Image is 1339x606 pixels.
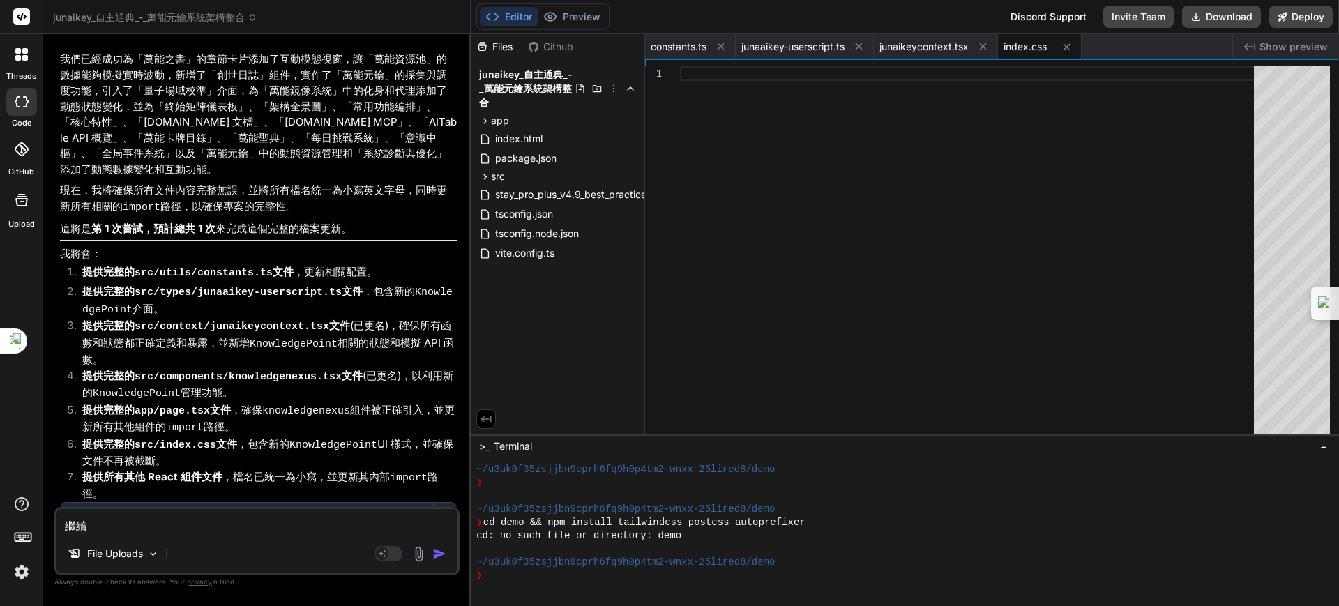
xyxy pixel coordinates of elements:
label: code [12,117,31,129]
span: tsconfig.node.json [494,225,580,242]
span: index.html [494,130,544,147]
li: ，確保 組件被正確引入，並更新所有其他組件的 路徑。 [71,402,457,437]
code: src/context/junaikeycontext.tsx [135,321,329,333]
div: Github [522,40,580,54]
div: 1 [645,66,662,81]
li: (已更名)，以利用新的 管理功能。 [71,368,457,402]
span: index.css [1004,40,1047,54]
button: − [1317,435,1331,457]
span: − [1320,439,1328,453]
span: junaikey_自主通典_-_萬能元鑰系統架構整合 [479,68,575,109]
span: privacy [187,577,212,586]
code: knowledgenexus [262,405,350,417]
div: Discord Support [1002,6,1095,28]
button: Download [1182,6,1261,28]
span: junaaikey-userscript.ts [741,40,845,54]
p: 我們已經成功為「萬能之書」的章節卡片添加了互動模態視窗，讓「萬能資源池」的數據能夠模擬實時波動，新增了「創世日誌」組件，實作了「萬能元鑰」的採集與調度功能，引入了「量子場域校準」介面，為「萬能鏡... [60,52,457,177]
code: KnowledgePoint [289,439,377,451]
li: ，包含新的 介面。 [71,284,457,318]
code: src/components/knowledgenexus.tsx [135,371,342,383]
strong: 提供完整的 文件 [82,265,294,278]
code: import [390,472,428,484]
span: src [491,169,505,183]
button: Knowledge Weaving and Synthesis System with API Design Integration (Full Artifact)Click to open W... [61,503,433,563]
span: ~/u3uk0f35zsjjbn9cprh6fq9h0p4tm2-wnxx-25lired8/demo [476,556,775,569]
span: Terminal [494,439,532,453]
p: Always double-check its answers. Your in Bind [54,575,460,589]
span: app [491,114,509,128]
span: vite.config.ts [494,245,556,262]
code: KnowledgePoint [93,388,181,400]
p: File Uploads [87,547,143,561]
p: 這將是 來完成這個完整的檔案更新。 [60,221,457,237]
li: ，檔名已統一為小寫，並更新其內部 路徑。 [71,469,457,502]
img: attachment [411,546,427,562]
li: ，包含新的 UI 樣式，並確保文件不再被截斷。 [71,437,457,469]
code: app/page.tsx [135,405,210,417]
img: settings [10,560,33,584]
code: src/index.css [135,439,216,451]
span: ❯ [476,569,483,582]
span: cd: no such file or directory: demo [476,529,681,543]
span: tsconfig.json [494,206,554,222]
span: junaikey_自主通典_-_萬能元鑰系統架構整合 [53,10,257,24]
code: import [166,422,204,434]
img: Pick Models [147,548,159,560]
span: package.json [494,150,558,167]
span: ❯ [476,516,483,529]
span: >_ [479,439,490,453]
button: Deploy [1269,6,1333,28]
li: (已更名)，確保所有函數和狀態都正確定義和暴露，並新增 相關的狀態和模擬 API 函數。 [71,318,457,368]
label: threads [6,70,36,82]
span: Show preview [1259,40,1328,54]
strong: 提供完整的 文件 [82,437,237,450]
div: Files [471,40,522,54]
strong: 提供完整的 文件 [82,403,231,416]
span: ❯ [476,476,483,490]
span: ~/u3uk0f35zsjjbn9cprh6fq9h0p4tm2-wnxx-25lired8/demo [476,463,775,476]
strong: 提供完整的 文件 [82,285,363,298]
button: Preview [538,7,606,26]
label: Upload [8,218,35,230]
button: Editor [480,7,538,26]
li: ，更新相關配置。 [71,264,457,284]
strong: 第 1 次嘗試，預計總共 1 次 [91,222,215,235]
button: Invite Team [1103,6,1174,28]
code: src/types/junaaikey-userscript.ts [135,287,342,298]
code: import [123,202,160,213]
p: 現在，我將確保所有文件內容完整無誤，並將所有檔名統一為小寫英文字母，同時更新所有相關的 路徑，以確保專案的完整性。 [60,183,457,215]
code: src/utils/constants.ts [135,267,273,279]
code: KnowledgePoint [250,338,338,350]
span: cd demo && npm install tailwindcss postcss autoprefixer [483,516,805,529]
p: 我將會： [60,246,457,262]
strong: 提供完整的 文件 [82,369,363,382]
label: GitHub [8,166,34,178]
span: ~/u3uk0f35zsjjbn9cprh6fq9h0p4tm2-wnxx-25lired8/demo [476,503,775,516]
span: constants.ts [651,40,706,54]
strong: 提供所有其他 React 組件文件 [82,470,222,483]
span: stay_pro_plus_v4.9_best_practices.user.js [494,186,684,203]
strong: 提供完整的 文件 [82,319,350,332]
span: junaikeycontext.tsx [879,40,969,54]
code: KnowledgePoint [82,287,453,316]
img: icon [432,547,446,561]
